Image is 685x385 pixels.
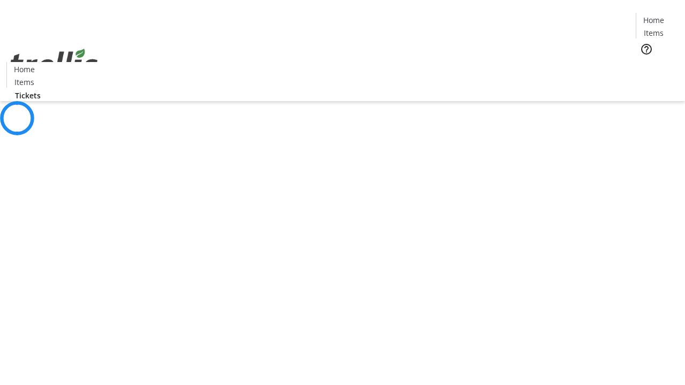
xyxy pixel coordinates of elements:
button: Help [636,38,657,60]
a: Tickets [6,90,49,101]
img: Orient E2E Organization PFy9B383RV's Logo [6,37,102,90]
a: Home [7,64,41,75]
a: Items [7,76,41,88]
a: Home [636,14,671,26]
span: Items [644,27,664,38]
span: Home [643,14,664,26]
span: Tickets [644,62,670,73]
span: Tickets [15,90,41,101]
span: Home [14,64,35,75]
a: Tickets [636,62,679,73]
a: Items [636,27,671,38]
span: Items [14,76,34,88]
